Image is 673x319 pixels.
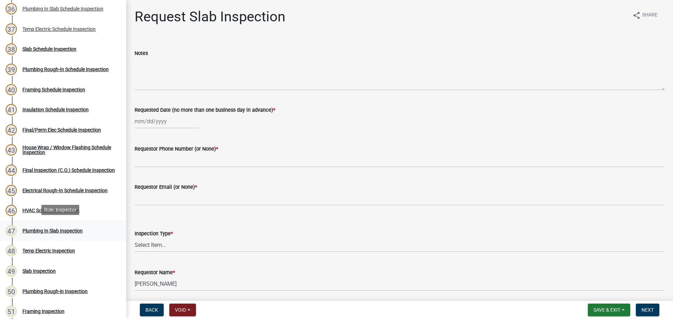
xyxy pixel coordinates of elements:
span: Back [145,307,158,313]
label: Requestor Email (or None) [135,185,197,190]
div: 36 [6,3,17,14]
span: Next [641,307,654,313]
div: 47 [6,225,17,236]
div: Slab Schedule Inspection [22,47,76,51]
span: Save & Exit [593,307,620,313]
div: 48 [6,245,17,256]
div: 43 [6,144,17,155]
i: share [632,11,641,20]
label: Requestor Phone Number (or None) [135,147,218,152]
button: Back [140,304,164,316]
div: Electrical Rough-In Schedule Inspection [22,188,108,193]
label: Requestor Name [135,270,175,275]
label: Inspection Type [135,231,173,236]
div: HVAC Schedule Inspection [22,208,80,213]
div: 39 [6,64,17,75]
div: 44 [6,165,17,176]
div: 40 [6,84,17,95]
div: 46 [6,205,17,216]
label: Notes [135,51,148,56]
div: Slab Inspection [22,269,56,273]
div: Framing Inspection [22,309,64,314]
div: Final Inspection (C.O.) Schedule Inspection [22,168,115,173]
span: Share [642,11,658,20]
div: 50 [6,286,17,297]
div: Final/Perm Elec Schedule Inspection [22,127,101,132]
div: Plumbing Rough-in Inspection [22,289,88,294]
div: Plumbing Rough-In Schedule Inspection [22,67,109,72]
div: 37 [6,23,17,35]
div: Role: Inspector [41,205,79,215]
div: 49 [6,265,17,277]
div: Temp Electric Schedule Inspection [22,27,96,32]
div: 45 [6,185,17,196]
button: Save & Exit [588,304,630,316]
div: 42 [6,124,17,136]
label: Requested Date (no more than one business day in advance) [135,108,275,113]
button: Next [636,304,659,316]
button: Void [169,304,196,316]
div: Plumbing In Slab Inspection [22,228,83,233]
div: Insulation Schedule Inspection [22,107,89,112]
input: mm/dd/yyyy [135,114,199,129]
h1: Request Slab Inspection [135,8,285,25]
div: 41 [6,104,17,115]
div: Framing Schedule Inspection [22,87,85,92]
div: House Wrap / Window Flashing Schedule Inspection [22,145,115,155]
div: 51 [6,306,17,317]
span: Void [175,307,186,313]
button: shareShare [627,8,663,22]
div: Plumbing In Slab Schedule Inspection [22,6,103,11]
div: 38 [6,43,17,55]
div: Temp Electric Inspection [22,248,75,253]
